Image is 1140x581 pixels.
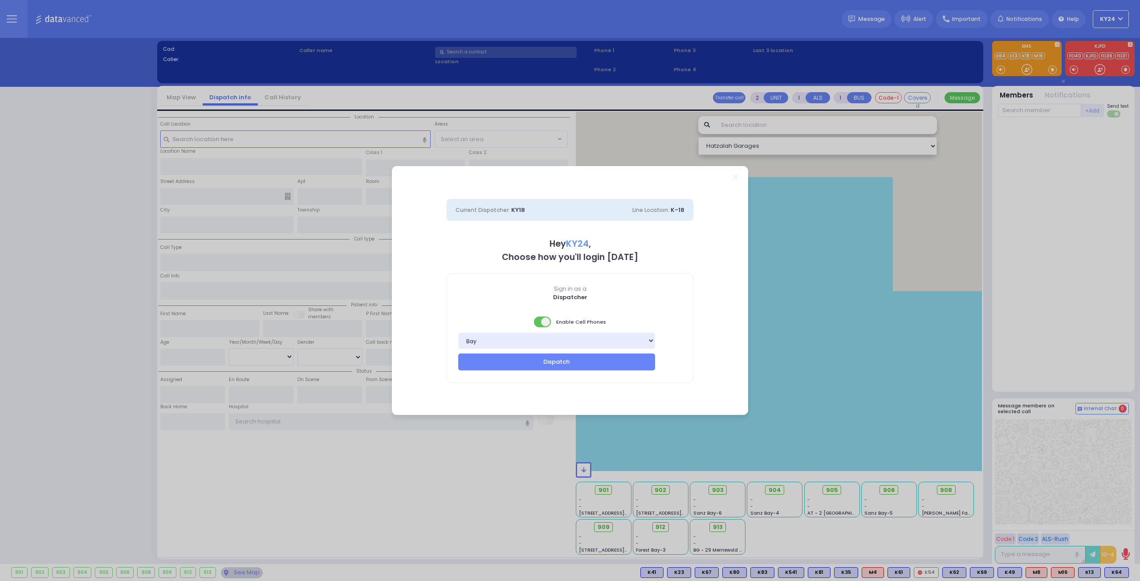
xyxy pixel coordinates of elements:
b: Dispatcher [553,293,587,301]
span: Sign in as a [447,285,693,293]
button: Dispatch [458,353,655,370]
span: Line Location: [632,206,669,214]
a: Close [733,175,738,180]
span: Enable Cell Phones [534,316,606,328]
b: Hey , [550,238,591,250]
b: Choose how you'll login [DATE] [502,251,638,263]
span: KY24 [566,238,589,250]
span: KY18 [511,206,525,214]
span: Current Dispatcher: [456,206,510,214]
span: K-18 [671,206,684,214]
